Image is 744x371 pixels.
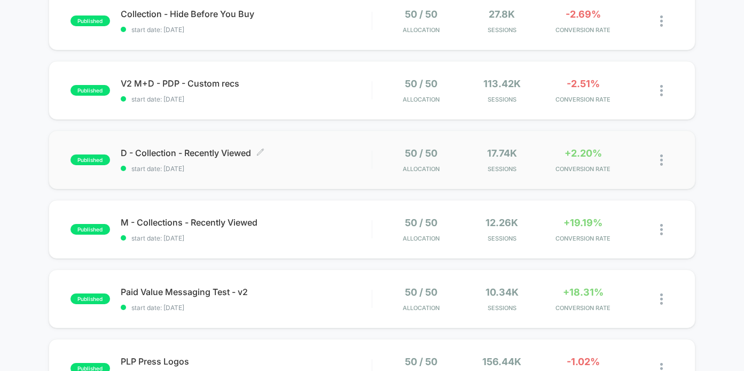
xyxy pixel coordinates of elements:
span: CONVERSION RATE [545,26,621,34]
span: +2.20% [565,148,602,159]
span: D - Collection - Recently Viewed [121,148,372,158]
span: -1.02% [567,356,600,367]
span: 113.42k [483,78,521,89]
img: close [660,224,663,235]
span: 17.74k [487,148,517,159]
span: Allocation [403,165,440,173]
span: +18.31% [563,287,604,298]
span: CONVERSION RATE [545,96,621,103]
span: 50 / 50 [405,9,437,20]
span: 12.26k [485,217,518,228]
span: start date: [DATE] [121,95,372,103]
span: Allocation [403,26,440,34]
span: Sessions [464,304,540,312]
img: close [660,16,663,27]
span: Sessions [464,235,540,242]
span: Paid Value Messaging Test - v2 [121,287,372,297]
span: Sessions [464,165,540,173]
span: published [71,16,110,26]
span: CONVERSION RATE [545,304,621,312]
span: CONVERSION RATE [545,165,621,173]
span: M - Collections - Recently Viewed [121,217,372,228]
span: published [71,85,110,96]
img: close [660,85,663,96]
img: close [660,293,663,305]
span: 50 / 50 [405,356,437,367]
span: -2.51% [567,78,600,89]
span: PLP Press Logos [121,356,372,367]
span: start date: [DATE] [121,26,372,34]
span: 50 / 50 [405,287,437,298]
span: V2 M+D - PDP - Custom recs [121,78,372,89]
span: -2.69% [566,9,601,20]
span: +19.19% [563,217,602,228]
span: start date: [DATE] [121,234,372,242]
span: 50 / 50 [405,78,437,89]
span: 10.34k [485,287,519,298]
span: Collection - Hide Before You Buy [121,9,372,19]
span: Allocation [403,304,440,312]
span: Allocation [403,96,440,103]
span: 50 / 50 [405,148,437,159]
span: 156.44k [482,356,521,367]
img: close [660,154,663,166]
span: CONVERSION RATE [545,235,621,242]
span: 27.8k [489,9,515,20]
span: Sessions [464,96,540,103]
span: start date: [DATE] [121,165,372,173]
span: published [71,154,110,165]
span: start date: [DATE] [121,304,372,312]
span: 50 / 50 [405,217,437,228]
span: Allocation [403,235,440,242]
span: Sessions [464,26,540,34]
span: published [71,224,110,235]
span: published [71,293,110,304]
